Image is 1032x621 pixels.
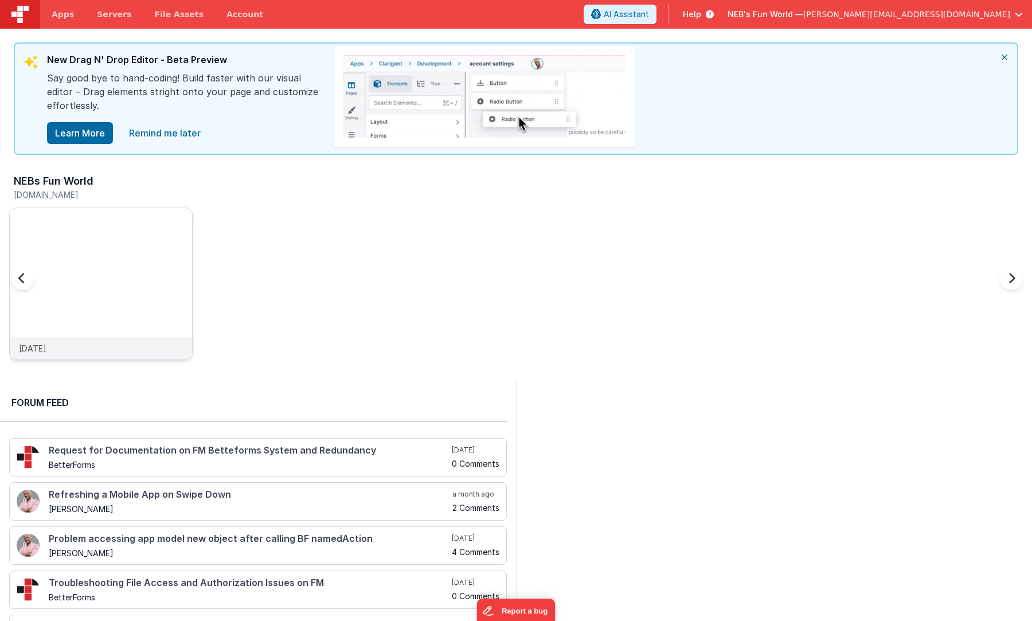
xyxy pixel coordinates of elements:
[14,190,193,199] h5: [DOMAIN_NAME]
[683,9,701,20] span: Help
[47,122,113,144] button: Learn More
[728,9,1023,20] button: NEB's Fun World — [PERSON_NAME][EMAIL_ADDRESS][DOMAIN_NAME]
[452,446,499,455] h5: [DATE]
[49,446,449,456] h4: Request for Documentation on FM Betteforms System and Redundancy
[604,9,649,20] span: AI Assistant
[992,44,1017,71] i: close
[9,526,507,565] a: Problem accessing app model new object after calling BF namedAction [PERSON_NAME] [DATE] 4 Comments
[49,490,450,500] h4: Refreshing a Mobile App on Swipe Down
[452,578,499,587] h5: [DATE]
[17,534,40,557] img: 411_2.png
[9,482,507,521] a: Refreshing a Mobile App on Swipe Down [PERSON_NAME] a month ago 2 Comments
[452,490,499,499] h5: a month ago
[728,9,803,20] span: NEB's Fun World —
[52,9,74,20] span: Apps
[9,438,507,477] a: Request for Documentation on FM Betteforms System and Redundancy BetterForms [DATE] 0 Comments
[452,534,499,543] h5: [DATE]
[49,578,449,588] h4: Troubleshooting File Access and Authorization Issues on FM
[49,505,450,513] h5: [PERSON_NAME]
[14,175,93,187] h3: NEBs Fun World
[17,446,40,468] img: 295_2.png
[49,534,449,544] h4: Problem accessing app model new object after calling BF namedAction
[17,490,40,513] img: 411_2.png
[49,593,449,602] h5: BetterForms
[9,571,507,609] a: Troubleshooting File Access and Authorization Issues on FM BetterForms [DATE] 0 Comments
[49,549,449,557] h5: [PERSON_NAME]
[17,578,40,601] img: 295_2.png
[584,5,656,24] button: AI Assistant
[97,9,131,20] span: Servers
[803,9,1010,20] span: [PERSON_NAME][EMAIL_ADDRESS][DOMAIN_NAME]
[11,396,495,409] h2: Forum Feed
[47,53,322,71] div: New Drag N' Drop Editor - Beta Preview
[47,71,322,122] div: Say good bye to hand-coding! Build faster with our visual editor – Drag elements stright onto you...
[122,122,208,144] a: close
[155,9,204,20] span: File Assets
[452,459,499,468] h5: 0 Comments
[452,592,499,600] h5: 0 Comments
[452,548,499,556] h5: 4 Comments
[452,503,499,512] h5: 2 Comments
[49,460,449,469] h5: BetterForms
